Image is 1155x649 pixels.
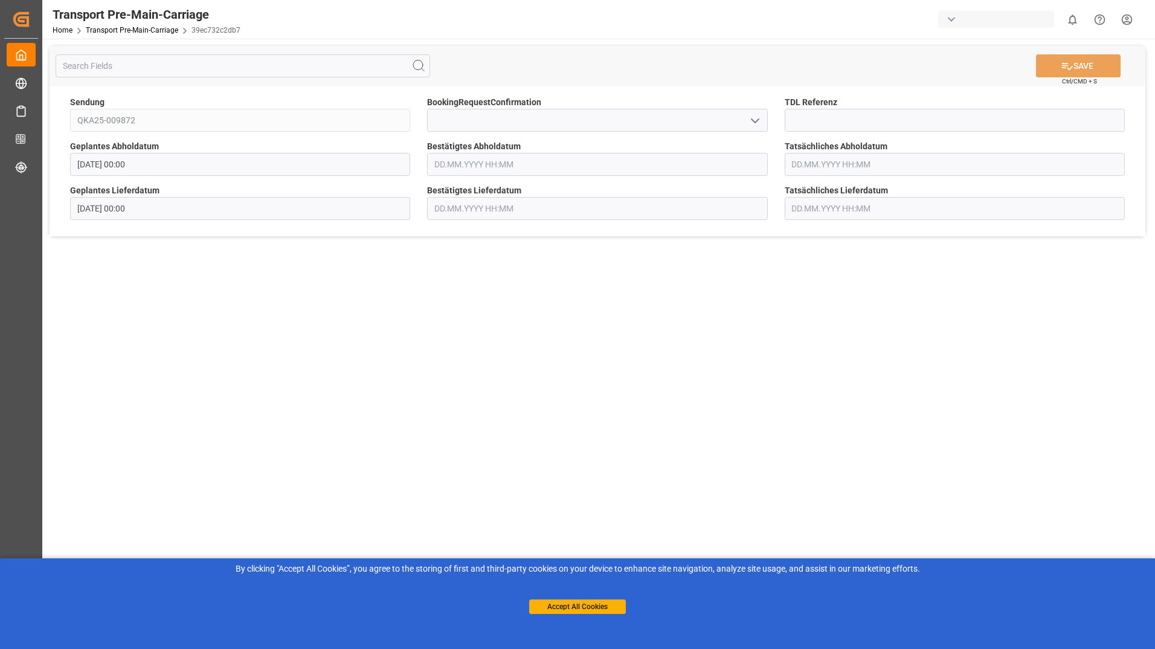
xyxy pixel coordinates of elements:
[56,54,430,77] input: Search Fields
[86,26,178,34] a: Transport Pre-Main-Carriage
[427,184,521,197] span: Bestätigtes Lieferdatum
[1059,6,1086,33] button: show 0 new notifications
[427,96,541,109] span: BookingRequestConfirmation
[1062,77,1097,86] span: Ctrl/CMD + S
[70,184,159,197] span: Geplantes Lieferdatum
[529,599,626,614] button: Accept All Cookies
[427,197,767,220] input: DD.MM.YYYY HH:MM
[53,5,240,24] div: Transport Pre-Main-Carriage
[70,197,410,220] input: DD.MM.YYYY HH:MM
[745,111,763,130] button: open menu
[1086,6,1113,33] button: Help Center
[785,197,1125,220] input: DD.MM.YYYY HH:MM
[427,140,521,153] span: Bestätigtes Abholdatum
[785,96,837,109] span: TDL Referenz
[427,153,767,176] input: DD.MM.YYYY HH:MM
[53,26,72,34] a: Home
[785,140,887,153] span: Tatsächliches Abholdatum
[70,153,410,176] input: DD.MM.YYYY HH:MM
[8,563,1147,575] div: By clicking "Accept All Cookies”, you agree to the storing of first and third-party cookies on yo...
[785,153,1125,176] input: DD.MM.YYYY HH:MM
[70,140,159,153] span: Geplantes Abholdatum
[785,184,888,197] span: Tatsächliches Lieferdatum
[70,96,105,109] span: Sendung
[1036,54,1121,77] button: SAVE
